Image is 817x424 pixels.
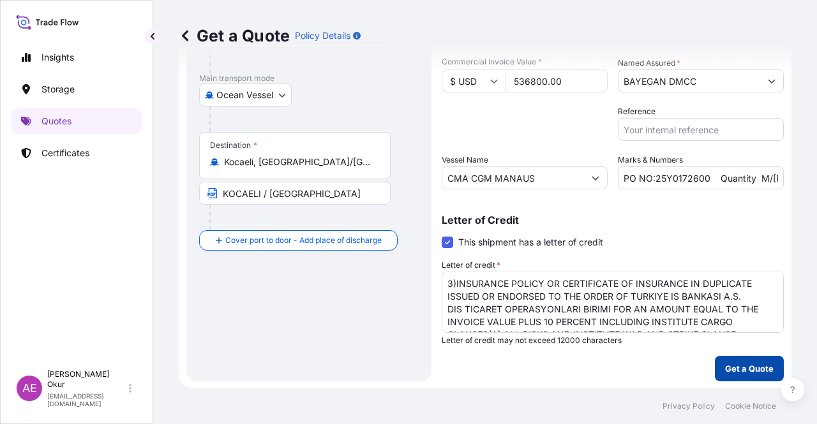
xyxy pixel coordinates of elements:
[179,26,290,46] p: Get a Quote
[47,369,126,390] p: [PERSON_NAME] Okur
[199,84,292,106] button: Select transport
[442,215,784,225] p: Letter of Credit
[11,108,142,134] a: Quotes
[618,154,683,166] label: Marks & Numbers
[725,401,776,411] a: Cookie Notice
[41,115,71,128] p: Quotes
[199,182,391,205] input: Text to appear on certificate
[216,89,273,101] span: Ocean Vessel
[47,392,126,407] p: [EMAIL_ADDRESS][DOMAIN_NAME]
[41,51,74,64] p: Insights
[663,401,715,411] a: Privacy Policy
[199,230,398,251] button: Cover port to door - Add place of discharge
[22,382,37,395] span: AE
[725,362,774,375] p: Get a Quote
[442,335,784,346] p: Letter of credit may not exceed 12000 characters
[41,147,89,159] p: Certificates
[618,69,760,92] input: Full name
[760,69,783,92] button: Show suggestions
[225,234,382,247] span: Cover port to door - Add place of discharge
[584,166,607,189] button: Show suggestions
[11,45,142,70] a: Insights
[224,156,375,168] input: Destination
[618,105,656,118] label: Reference
[715,356,784,381] button: Get a Quote
[11,77,142,102] a: Storage
[210,140,257,150] div: Destination
[295,29,350,42] p: Policy Details
[199,73,419,84] p: Main transport mode
[442,259,500,272] label: Letter of credit
[618,118,784,141] input: Your internal reference
[506,69,608,92] input: Type amount
[618,166,784,189] input: Number1, number2,...
[41,83,75,96] p: Storage
[11,140,142,166] a: Certificates
[442,166,584,189] input: Type to search vessel name or IMO
[458,236,603,249] span: This shipment has a letter of credit
[442,154,488,166] label: Vessel Name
